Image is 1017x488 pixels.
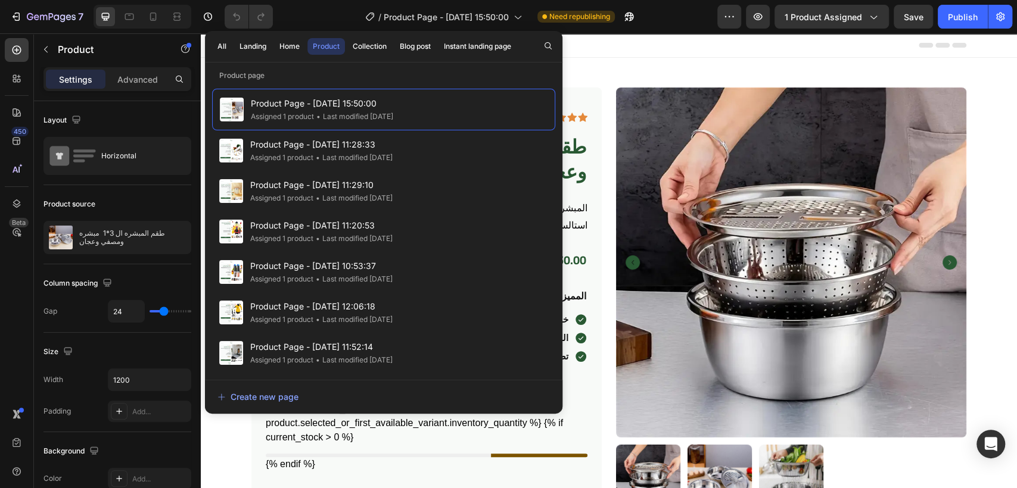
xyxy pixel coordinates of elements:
[976,430,1005,458] div: Open Intercom Messenger
[250,218,393,233] span: Product Page - [DATE] 11:20:53
[78,10,83,24] p: 7
[43,443,101,459] div: Background
[43,473,62,484] div: Color
[43,112,83,129] div: Layout
[201,33,1017,488] iframe: Design area
[250,152,313,164] div: Assigned 1 product
[174,296,368,313] strong: القاعدة مسطحة بتضمن استقرار كامل أثناء الاستخدام
[334,215,387,239] div: LE 450.00
[212,38,232,55] button: All
[316,274,320,283] span: •
[225,5,273,29] div: Undo/Redo
[250,340,393,354] span: Product Page - [DATE] 11:52:14
[444,41,511,52] div: Instant landing page
[43,276,114,292] div: Column spacing
[316,234,320,243] span: •
[313,354,393,366] div: Last modified [DATE]
[314,111,393,123] div: Last modified [DATE]
[438,38,517,55] button: Instant landing page
[400,41,431,52] div: Blog post
[251,111,314,123] div: Assigned 1 product
[144,314,368,331] strong: تصميم ذكي الحواف المستديرة تخليكي تمسكيها بسهولة وثبات
[775,5,889,29] button: 1 product assigned
[43,344,75,360] div: Size
[938,5,988,29] button: Publish
[5,5,89,29] button: 7
[43,406,71,417] div: Padding
[313,41,340,52] div: Product
[316,315,320,324] span: •
[250,137,393,152] span: Product Page - [DATE] 11:28:33
[894,5,933,29] button: Save
[316,355,320,364] span: •
[347,38,392,55] button: Collection
[43,306,57,317] div: Gap
[904,12,923,22] span: Save
[313,314,393,326] div: Last modified [DATE]
[65,100,387,152] h1: طقم المبشره ال 3*1 مبشره ومصفي وعجان
[132,406,188,417] div: Add...
[43,374,63,385] div: Width
[250,299,393,314] span: Product Page - [DATE] 12:06:18
[425,222,439,236] button: Carousel Back Arrow
[147,165,387,183] span: المبشرة 3 في 1 مصنوعه من الاستالس ستيل عالي الجودة304
[785,11,862,23] span: 1 product assigned
[11,127,29,136] div: 450
[279,41,300,52] div: Home
[65,368,387,438] div: {% assign current_stock = product.selected_or_first_available_variant.inventory_quantity %} {% if...
[250,192,313,204] div: Assigned 1 product
[43,199,95,209] div: Product source
[250,354,313,366] div: Assigned 1 product
[948,11,978,23] div: Publish
[205,70,562,82] p: Product page
[549,11,610,22] span: Need republishing
[250,259,393,273] span: Product Page - [DATE] 10:53:37
[234,38,272,55] button: Landing
[346,254,385,271] p: : المميزات
[313,233,393,245] div: Last modified [DATE]
[250,178,393,192] span: Product Page - [DATE] 11:29:10
[108,301,144,322] input: Auto
[49,226,73,249] img: product feature img
[132,474,188,484] div: Add...
[108,369,191,390] input: Auto
[353,41,387,52] div: Collection
[278,79,326,89] p: 391+ Reviews!
[217,390,298,403] div: Create new page
[117,73,158,86] p: Advanced
[251,96,393,111] span: Product Page - [DATE] 15:50:00
[79,229,186,246] p: طقم المبشره ال 3*1 مبشره ومصفي وعجان
[316,153,320,162] span: •
[394,38,436,55] button: Blog post
[58,42,159,57] p: Product
[313,273,393,285] div: Last modified [DATE]
[77,351,148,368] p: متبقي 5 قطع فقط
[274,38,305,55] button: Home
[250,314,313,326] div: Assigned 1 product
[316,112,321,121] span: •
[250,273,313,285] div: Assigned 1 product
[59,73,92,86] p: Settings
[742,222,756,236] button: Carousel Next Arrow
[313,152,393,164] div: Last modified [DATE]
[223,183,387,201] p: استالس صحي مقاوم للصدمات وضد الصدا
[384,11,509,23] span: Product Page - [DATE] 15:50:00
[278,217,324,236] div: LE 750.00
[378,11,381,23] span: /
[240,41,266,52] div: Landing
[101,142,174,170] div: Horizontal
[217,385,551,409] button: Create new page
[307,38,345,55] button: Product
[9,218,29,227] div: Beta
[250,233,313,245] div: Assigned 1 product
[313,192,393,204] div: Last modified [DATE]
[186,277,368,295] strong: خامات استانليس قوية تضمنلك متانة وتنظيف سهل
[217,41,226,52] div: All
[316,193,320,202] span: •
